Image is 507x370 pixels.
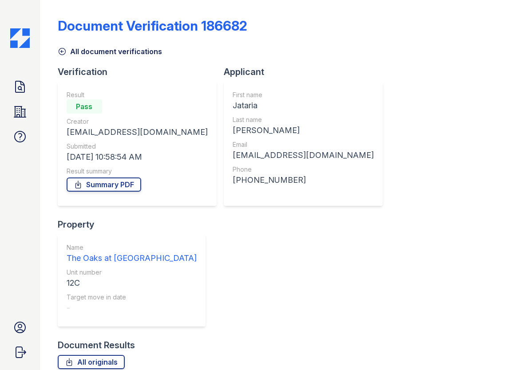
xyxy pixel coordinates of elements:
[67,117,208,126] div: Creator
[67,302,197,314] div: -
[67,243,197,264] a: Name The Oaks at [GEOGRAPHIC_DATA]
[67,252,197,264] div: The Oaks at [GEOGRAPHIC_DATA]
[67,126,208,138] div: [EMAIL_ADDRESS][DOMAIN_NAME]
[67,293,197,302] div: Target move in date
[233,140,374,149] div: Email
[233,91,374,99] div: First name
[67,91,208,99] div: Result
[233,99,374,112] div: Jataria
[67,151,208,163] div: [DATE] 10:58:54 AM
[58,18,247,34] div: Document Verification 186682
[67,268,197,277] div: Unit number
[233,174,374,186] div: [PHONE_NUMBER]
[233,115,374,124] div: Last name
[67,243,197,252] div: Name
[58,218,213,231] div: Property
[10,28,30,48] img: CE_Icon_Blue-c292c112584629df590d857e76928e9f676e5b41ef8f769ba2f05ee15b207248.png
[67,142,208,151] div: Submitted
[67,177,141,192] a: Summary PDF
[58,66,224,78] div: Verification
[233,149,374,161] div: [EMAIL_ADDRESS][DOMAIN_NAME]
[224,66,390,78] div: Applicant
[233,124,374,137] div: [PERSON_NAME]
[58,339,135,351] div: Document Results
[470,335,498,361] iframe: chat widget
[67,167,208,176] div: Result summary
[233,165,374,174] div: Phone
[58,355,125,369] a: All originals
[58,46,162,57] a: All document verifications
[67,277,197,289] div: 12C
[67,99,102,114] div: Pass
